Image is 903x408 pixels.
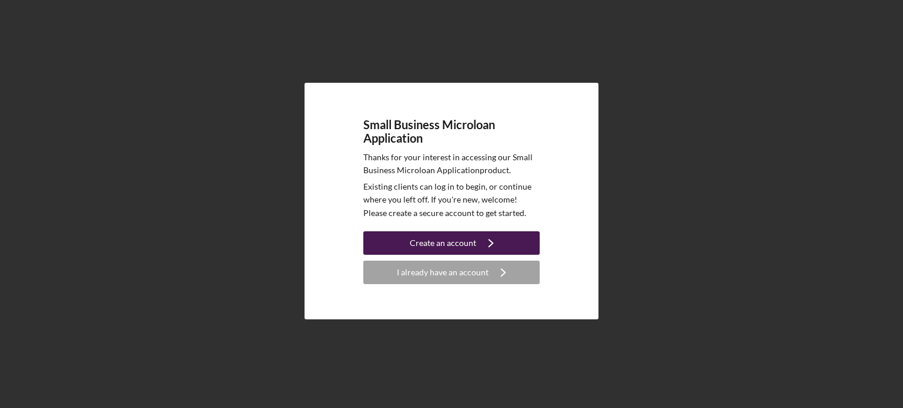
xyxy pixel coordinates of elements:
h4: Small Business Microloan Application [363,118,540,145]
div: I already have an account [397,261,489,284]
a: Create an account [363,231,540,258]
button: I already have an account [363,261,540,284]
button: Create an account [363,231,540,255]
p: Existing clients can log in to begin, or continue where you left off. If you're new, welcome! Ple... [363,180,540,220]
div: Create an account [410,231,476,255]
p: Thanks for your interest in accessing our Small Business Microloan Application product. [363,151,540,177]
